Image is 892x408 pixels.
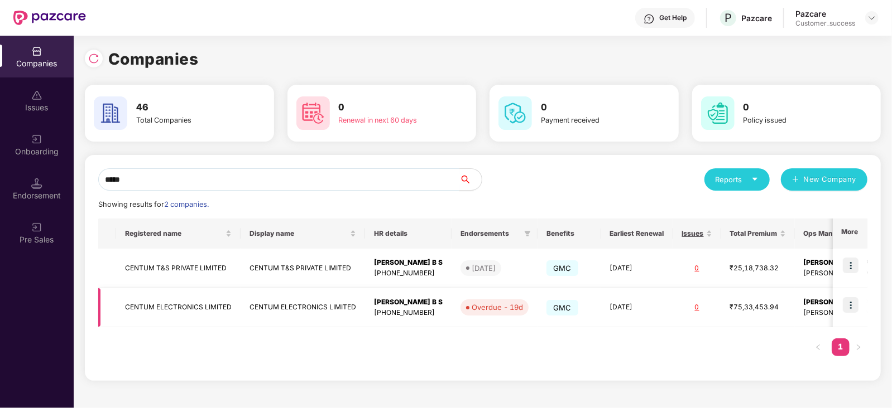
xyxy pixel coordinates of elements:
[472,302,523,313] div: Overdue - 19d
[13,11,86,25] img: New Pazcare Logo
[136,100,232,115] h3: 46
[31,178,42,189] img: svg+xml;base64,PHN2ZyB3aWR0aD0iMTQuNSIgaGVpZ2h0PSIxNC41IiB2aWV3Qm94PSIwIDAgMTYgMTYiIGZpbGw9Im5vbm...
[136,115,232,126] div: Total Companies
[744,115,840,126] div: Policy issued
[461,229,520,238] span: Endorsements
[751,176,759,183] span: caret-down
[296,96,330,130] img: svg+xml;base64,PHN2ZyB4bWxucz0iaHR0cDovL3d3dy53My5vcmcvMjAwMC9zdmciIHdpZHRoPSI2MCIgaGVpZ2h0PSI2MC...
[125,229,223,238] span: Registered name
[601,288,673,328] td: [DATE]
[541,100,637,115] h3: 0
[365,218,452,249] th: HR details
[339,100,435,115] h3: 0
[459,168,482,191] button: search
[374,268,443,279] div: [PHONE_NUMBER]
[498,96,532,130] img: svg+xml;base64,PHN2ZyB4bWxucz0iaHR0cDovL3d3dy53My5vcmcvMjAwMC9zdmciIHdpZHRoPSI2MCIgaGVpZ2h0PSI2MC...
[459,175,482,184] span: search
[809,338,827,356] button: left
[116,249,241,288] td: CENTUM T&S PRIVATE LIMITED
[472,263,496,274] div: [DATE]
[682,263,712,274] div: 0
[88,53,99,64] img: svg+xml;base64,PHN2ZyBpZD0iUmVsb2FkLTMyeDMyIiB4bWxucz0iaHR0cDovL3d3dy53My5vcmcvMjAwMC9zdmciIHdpZH...
[832,338,850,355] a: 1
[374,308,443,318] div: [PHONE_NUMBER]
[855,344,862,351] span: right
[809,338,827,356] li: Previous Page
[730,229,778,238] span: Total Premium
[108,47,199,71] h1: Companies
[804,174,857,185] span: New Company
[522,227,533,240] span: filter
[815,344,822,351] span: left
[833,218,867,249] th: More
[538,218,601,249] th: Benefits
[541,115,637,126] div: Payment received
[116,218,241,249] th: Registered name
[843,297,859,313] img: icon
[374,258,443,268] div: [PERSON_NAME] B S
[721,218,795,249] th: Total Premium
[795,8,855,19] div: Pazcare
[730,302,786,313] div: ₹75,33,453.94
[781,168,867,191] button: plusNew Company
[241,218,365,249] th: Display name
[546,300,578,315] span: GMC
[31,134,42,145] img: svg+xml;base64,PHN2ZyB3aWR0aD0iMjAiIGhlaWdodD0iMjAiIHZpZXdCb3g9IjAgMCAyMCAyMCIgZmlsbD0ibm9uZSIgeG...
[601,249,673,288] td: [DATE]
[832,338,850,356] li: 1
[31,46,42,57] img: svg+xml;base64,PHN2ZyBpZD0iQ29tcGFuaWVzIiB4bWxucz0iaHR0cDovL3d3dy53My5vcmcvMjAwMC9zdmciIHdpZHRoPS...
[795,19,855,28] div: Customer_success
[716,174,759,185] div: Reports
[31,222,42,233] img: svg+xml;base64,PHN2ZyB3aWR0aD0iMjAiIGhlaWdodD0iMjAiIHZpZXdCb3g9IjAgMCAyMCAyMCIgZmlsbD0ibm9uZSIgeG...
[682,229,704,238] span: Issues
[601,218,673,249] th: Earliest Renewal
[164,200,209,208] span: 2 companies.
[241,249,365,288] td: CENTUM T&S PRIVATE LIMITED
[673,218,721,249] th: Issues
[701,96,735,130] img: svg+xml;base64,PHN2ZyB4bWxucz0iaHR0cDovL3d3dy53My5vcmcvMjAwMC9zdmciIHdpZHRoPSI2MCIgaGVpZ2h0PSI2MC...
[374,297,443,308] div: [PERSON_NAME] B S
[94,96,127,130] img: svg+xml;base64,PHN2ZyB4bWxucz0iaHR0cDovL3d3dy53My5vcmcvMjAwMC9zdmciIHdpZHRoPSI2MCIgaGVpZ2h0PSI2MC...
[867,13,876,22] img: svg+xml;base64,PHN2ZyBpZD0iRHJvcGRvd24tMzJ4MzIiIHhtbG5zPSJodHRwOi8vd3d3LnczLm9yZy8yMDAwL3N2ZyIgd2...
[98,200,209,208] span: Showing results for
[843,258,859,273] img: icon
[241,288,365,328] td: CENTUM ELECTRONICS LIMITED
[741,13,772,23] div: Pazcare
[850,338,867,356] li: Next Page
[524,230,531,237] span: filter
[644,13,655,25] img: svg+xml;base64,PHN2ZyBpZD0iSGVscC0zMngzMiIgeG1sbnM9Imh0dHA6Ly93d3cudzMub3JnLzIwMDAvc3ZnIiB3aWR0aD...
[339,115,435,126] div: Renewal in next 60 days
[730,263,786,274] div: ₹25,18,738.32
[744,100,840,115] h3: 0
[31,90,42,101] img: svg+xml;base64,PHN2ZyBpZD0iSXNzdWVzX2Rpc2FibGVkIiB4bWxucz0iaHR0cDovL3d3dy53My5vcmcvMjAwMC9zdmciIH...
[725,11,732,25] span: P
[659,13,687,22] div: Get Help
[250,229,348,238] span: Display name
[792,176,799,184] span: plus
[682,302,712,313] div: 0
[116,288,241,328] td: CENTUM ELECTRONICS LIMITED
[546,260,578,276] span: GMC
[850,338,867,356] button: right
